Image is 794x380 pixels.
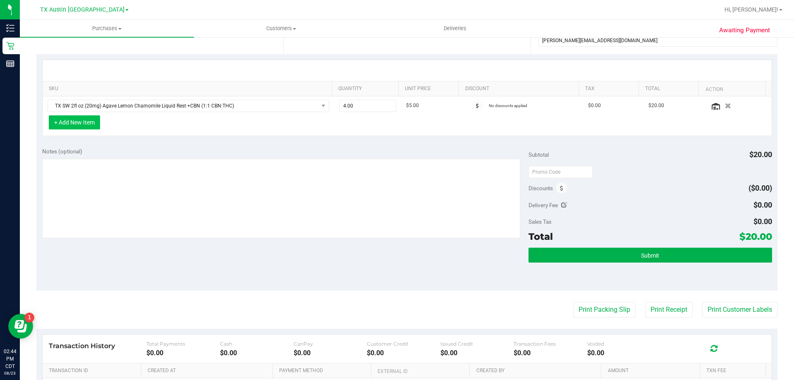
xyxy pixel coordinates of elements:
[529,231,553,242] span: Total
[368,20,542,37] a: Deliveries
[514,341,587,347] div: Transaction Fees
[20,25,194,32] span: Purchases
[440,349,514,357] div: $0.00
[749,150,772,159] span: $20.00
[465,86,576,92] a: Discount
[433,25,478,32] span: Deliveries
[279,368,368,374] a: Payment Method
[49,86,329,92] a: SKU
[340,100,396,112] input: 4.00
[645,302,693,318] button: Print Receipt
[749,184,772,192] span: ($0.00)
[24,313,34,323] iframe: Resource center unread badge
[561,202,567,208] i: Edit Delivery Fee
[20,20,194,37] a: Purchases
[194,25,368,32] span: Customers
[514,349,587,357] div: $0.00
[6,24,14,32] inline-svg: Inventory
[706,368,762,374] a: Txn Fee
[6,42,14,50] inline-svg: Retail
[753,217,772,226] span: $0.00
[702,302,777,318] button: Print Customer Labels
[587,341,661,347] div: Voided
[220,349,294,357] div: $0.00
[146,341,220,347] div: Total Payments
[645,86,696,92] a: Total
[573,302,636,318] button: Print Packing Slip
[529,181,553,196] span: Discounts
[405,86,455,92] a: Unit Price
[294,341,367,347] div: CanPay
[641,252,659,259] span: Submit
[49,368,138,374] a: Transaction ID
[648,102,664,110] span: $20.00
[220,341,294,347] div: Cash
[529,166,593,178] input: Promo Code
[529,248,772,263] button: Submit
[476,368,598,374] a: Created By
[8,314,33,339] iframe: Resource center
[48,100,329,112] span: NO DATA FOUND
[371,363,469,378] th: External ID
[529,218,552,225] span: Sales Tax
[294,349,367,357] div: $0.00
[49,115,100,129] button: + Add New Item
[4,348,16,370] p: 02:44 PM CDT
[587,349,661,357] div: $0.00
[194,20,368,37] a: Customers
[48,100,318,112] span: TX SW 2fl oz (20mg) Agave Lemon Chamomile Liquid Rest +CBN (1:1 CBN:THC)
[719,26,770,35] span: Awaiting Payment
[6,60,14,68] inline-svg: Reports
[529,202,558,208] span: Delivery Fee
[4,370,16,376] p: 08/23
[440,341,514,347] div: Issued Credit
[146,349,220,357] div: $0.00
[367,349,440,357] div: $0.00
[406,102,419,110] span: $5.00
[489,103,527,108] span: No discounts applied
[338,86,395,92] a: Quantity
[739,231,772,242] span: $20.00
[588,102,601,110] span: $0.00
[585,86,636,92] a: Tax
[148,368,269,374] a: Created At
[608,368,697,374] a: Amount
[367,341,440,347] div: Customer Credit
[698,81,765,96] th: Action
[753,201,772,209] span: $0.00
[725,6,778,13] span: Hi, [PERSON_NAME]!
[40,6,124,13] span: TX Austin [GEOGRAPHIC_DATA]
[529,151,549,158] span: Subtotal
[42,148,82,155] span: Notes (optional)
